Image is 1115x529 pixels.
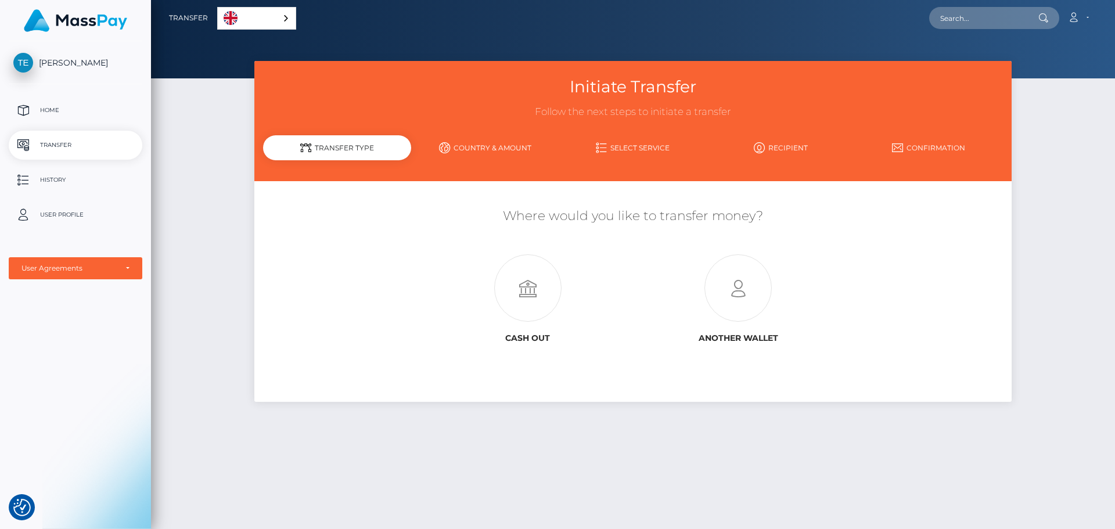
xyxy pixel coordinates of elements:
[169,6,208,30] a: Transfer
[707,138,855,158] a: Recipient
[21,264,117,273] div: User Agreements
[559,138,707,158] a: Select Service
[24,9,127,32] img: MassPay
[13,171,138,189] p: History
[642,333,835,343] h6: Another wallet
[9,257,142,279] button: User Agreements
[13,206,138,224] p: User Profile
[218,8,296,29] a: English
[263,105,1002,119] h3: Follow the next steps to initiate a transfer
[411,138,559,158] a: Country & Amount
[13,102,138,119] p: Home
[13,499,31,516] button: Consent Preferences
[9,96,142,125] a: Home
[13,499,31,516] img: Revisit consent button
[217,7,296,30] div: Language
[855,138,1003,158] a: Confirmation
[9,165,142,195] a: History
[263,135,411,160] div: Transfer Type
[217,7,296,30] aside: Language selected: English
[431,333,624,343] h6: Cash out
[13,136,138,154] p: Transfer
[9,131,142,160] a: Transfer
[263,207,1002,225] h5: Where would you like to transfer money?
[929,7,1038,29] input: Search...
[263,75,1002,98] h3: Initiate Transfer
[9,200,142,229] a: User Profile
[9,57,142,68] span: [PERSON_NAME]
